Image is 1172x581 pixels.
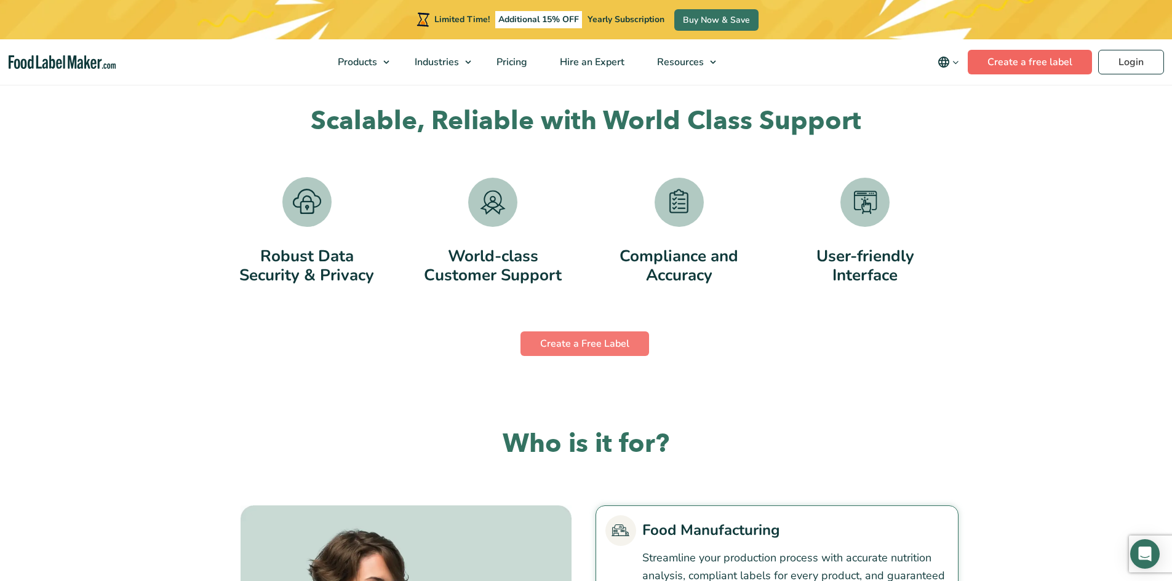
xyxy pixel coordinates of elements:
a: Login [1098,50,1164,74]
span: Limited Time! [434,14,490,25]
a: Create a Free Label [520,331,649,356]
span: Industries [411,55,460,69]
div: Open Intercom Messenger [1130,539,1160,569]
span: Yearly Subscription [588,14,664,25]
span: Products [334,55,378,69]
span: Pricing [493,55,528,69]
a: Resources [641,39,722,85]
a: Hire an Expert [544,39,638,85]
p: Compliance and Accuracy [592,247,767,285]
p: World-class Customer Support [405,247,580,285]
a: Products [322,39,396,85]
h2: Who is it for? [214,427,959,461]
span: Resources [653,55,705,69]
span: Additional 15% OFF [495,11,582,28]
p: Robust Data Security & Privacy [220,247,394,285]
a: Industries [399,39,477,85]
a: Buy Now & Save [674,9,759,31]
p: User-friendly Interface [778,247,952,285]
a: Food Manufacturing [605,515,949,546]
h2: Scalable, Reliable with World Class Support [214,105,959,138]
a: Create a free label [968,50,1092,74]
a: Pricing [480,39,541,85]
span: Hire an Expert [556,55,626,69]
